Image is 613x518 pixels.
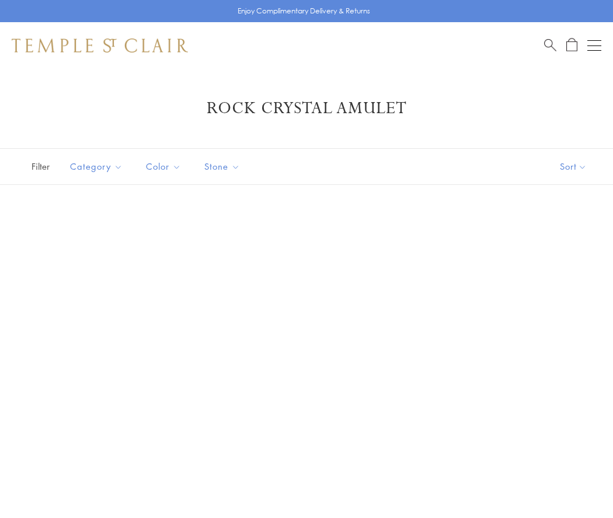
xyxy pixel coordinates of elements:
[29,98,584,119] h1: Rock Crystal Amulet
[534,149,613,184] button: Show sort by
[137,153,190,180] button: Color
[140,159,190,174] span: Color
[198,159,249,174] span: Stone
[238,5,370,17] p: Enjoy Complimentary Delivery & Returns
[196,153,249,180] button: Stone
[12,38,188,52] img: Temple St. Clair
[587,38,601,52] button: Open navigation
[64,159,131,174] span: Category
[61,153,131,180] button: Category
[544,38,556,52] a: Search
[566,38,577,52] a: Open Shopping Bag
